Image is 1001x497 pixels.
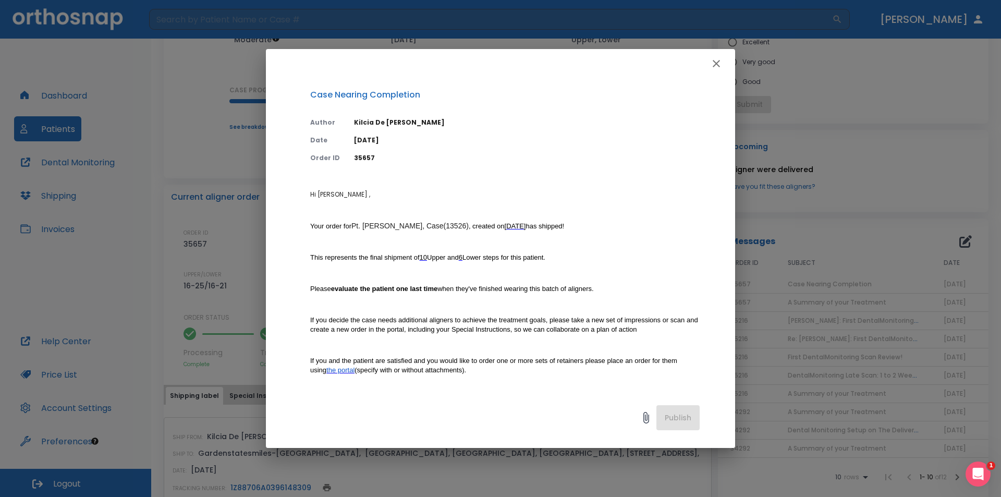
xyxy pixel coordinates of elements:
[326,366,355,374] a: the portal
[505,222,526,231] a: [DATE]
[526,222,564,230] span: has shipped!
[351,222,469,230] span: Pt. [PERSON_NAME], Case(13526)
[310,89,700,101] p: Case Nearing Completion
[354,153,700,163] p: 35657
[310,118,341,127] p: Author
[420,253,427,261] span: 10
[354,118,700,127] p: Kilcia De [PERSON_NAME]
[310,153,341,163] p: Order ID
[310,190,700,199] p: Hi [PERSON_NAME] ,
[310,136,341,145] p: Date
[310,316,700,333] span: If you decide the case needs additional aligners to achieve the treatment goals, please take a ne...
[427,253,459,261] span: Upper and
[310,285,594,293] span: Please when they've finished wearing this batch of aligners.
[459,253,462,261] span: 6
[310,357,679,374] span: If you and the patient are satisfied and you would like to order one or more sets of retainers pl...
[355,366,466,374] span: (specify with or without attachments).
[326,366,355,374] span: the portal
[310,253,420,261] span: This represents the final shipment of
[420,253,427,262] a: 10
[331,285,437,293] strong: evaluate the patient one last time
[354,136,700,145] p: [DATE]
[462,253,545,261] span: Lower steps for this patient.
[459,253,462,262] a: 6
[966,462,991,487] iframe: Intercom live chat
[310,222,351,230] span: Your order for
[469,222,505,230] span: , created on
[987,462,995,470] span: 1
